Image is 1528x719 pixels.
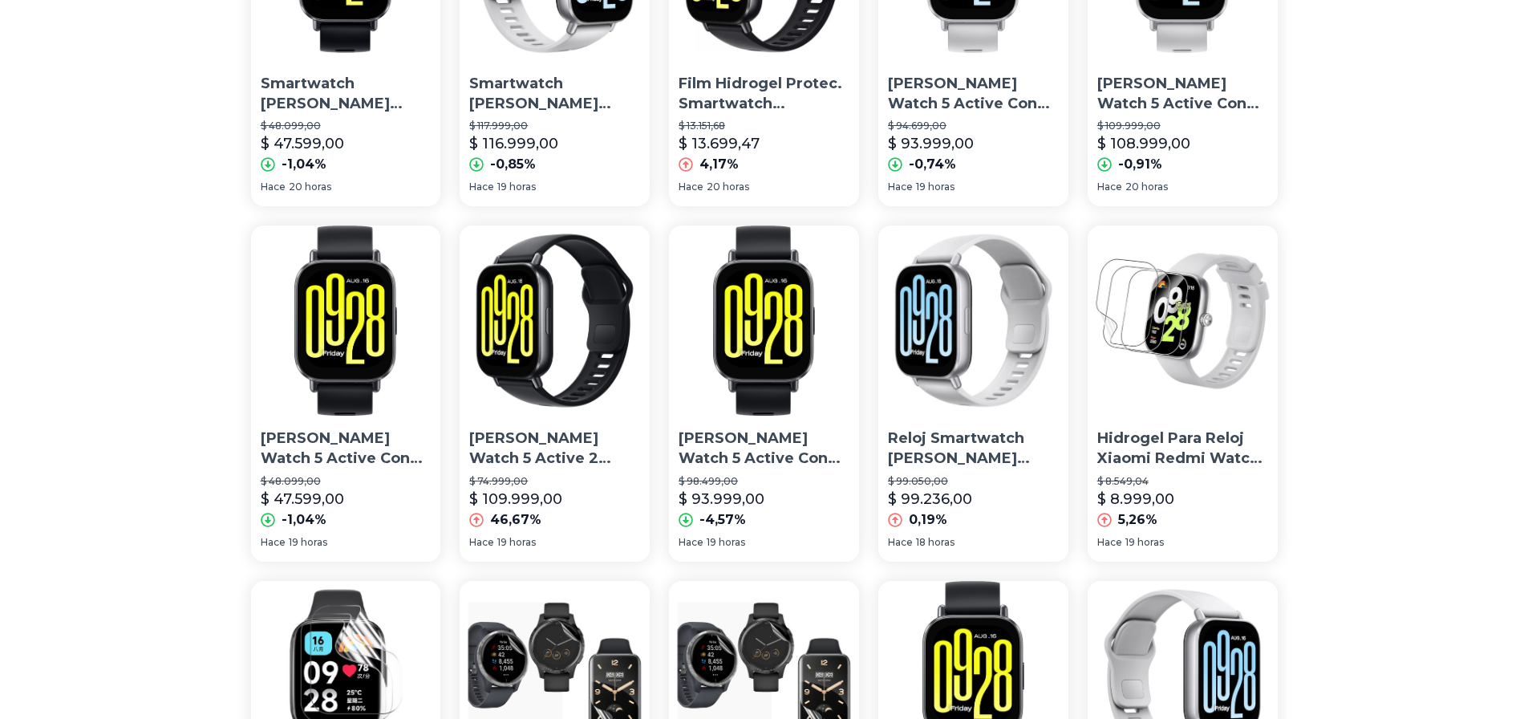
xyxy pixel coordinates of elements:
[469,181,494,193] span: Hace
[469,132,558,155] p: $ 116.999,00
[888,74,1059,114] p: [PERSON_NAME] Watch 5 Active Con Hyperos Bateria 18 [PERSON_NAME] Llamadas Ipx8 [PERSON_NAME]
[1097,429,1268,469] p: Hidrogel Para Reloj Xiaomi Redmi Watch 5 Active X3 Unidades
[699,510,746,530] p: -4,57%
[469,536,494,549] span: Hace
[888,475,1059,488] p: $ 99.050,00
[1125,536,1164,549] span: 19 horas
[469,488,562,510] p: $ 109.999,00
[707,536,745,549] span: 19 horas
[469,74,640,114] p: Smartwatch [PERSON_NAME] Watch 5 Active 2'' Lcd Silver
[469,120,640,132] p: $ 117.999,00
[261,120,432,132] p: $ 48.099,00
[261,429,432,469] p: [PERSON_NAME] Watch 5 Active Con Hyperos Bateria 18 [PERSON_NAME] Llamadas Ipx8 Negro
[1088,225,1278,416] img: Hidrogel Para Reloj Xiaomi Redmi Watch 5 Active X3 Unidades
[888,536,913,549] span: Hace
[669,225,859,561] a: Xiaomi Redmi Watch 5 Active Con Hyperos Bateria 18 Días Llamadas Ipx8 Negro[PERSON_NAME] Watch 5 ...
[490,155,536,174] p: -0,85%
[679,475,849,488] p: $ 98.499,00
[469,475,640,488] p: $ 74.999,00
[888,132,974,155] p: $ 93.999,00
[888,429,1059,469] p: Reloj Smartwatch [PERSON_NAME] Watch 5 Active Color Gris
[497,181,536,193] span: 19 horas
[261,475,432,488] p: $ 48.099,00
[679,181,703,193] span: Hace
[679,74,849,114] p: Film Hidrogel Protec. Smartwatch [PERSON_NAME] Watch 5 Active
[699,155,739,174] p: 4,17%
[261,488,344,510] p: $ 47.599,00
[1125,181,1168,193] span: 20 horas
[460,225,650,561] a: Xiaomi Redmi Watch 5 Active 2 Pantalla[PERSON_NAME] Watch 5 Active 2 Pantalla$ 74.999,00$ 109.999...
[888,120,1059,132] p: $ 94.699,00
[1097,181,1122,193] span: Hace
[261,181,286,193] span: Hace
[1097,132,1190,155] p: $ 108.999,00
[679,536,703,549] span: Hace
[679,488,764,510] p: $ 93.999,00
[460,225,650,416] img: Xiaomi Redmi Watch 5 Active 2 Pantalla
[490,510,541,530] p: 46,67%
[1097,120,1268,132] p: $ 109.999,00
[1097,488,1174,510] p: $ 8.999,00
[1118,510,1157,530] p: 5,26%
[251,225,441,561] a: Xiaomi Redmi Watch 5 Active Con Hyperos Bateria 18 Días Llamadas Ipx8 Negro[PERSON_NAME] Watch 5 ...
[1097,475,1268,488] p: $ 8.549,04
[679,132,760,155] p: $ 13.699,47
[878,225,1068,416] img: Reloj Smartwatch Xiaomi Redmi Watch 5 Active Color Gris
[497,536,536,549] span: 19 horas
[909,155,956,174] p: -0,74%
[282,155,326,174] p: -1,04%
[1097,74,1268,114] p: [PERSON_NAME] Watch 5 Active Con Hyperos Bateria 18 [PERSON_NAME] Llamadas Ipx8 [PERSON_NAME]
[1088,225,1278,561] a: Hidrogel Para Reloj Xiaomi Redmi Watch 5 Active X3 UnidadesHidrogel Para Reloj Xiaomi Redmi Watch...
[916,181,954,193] span: 19 horas
[1097,536,1122,549] span: Hace
[469,429,640,469] p: [PERSON_NAME] Watch 5 Active 2 Pantalla
[909,510,947,530] p: 0,19%
[679,120,849,132] p: $ 13.151,68
[888,488,972,510] p: $ 99.236,00
[261,536,286,549] span: Hace
[916,536,954,549] span: 18 horas
[289,536,327,549] span: 19 horas
[261,132,344,155] p: $ 47.599,00
[282,510,326,530] p: -1,04%
[679,429,849,469] p: [PERSON_NAME] Watch 5 Active Con Hyperos Bateria 18 [PERSON_NAME] Llamadas Ipx8 Negro
[878,225,1068,561] a: Reloj Smartwatch Xiaomi Redmi Watch 5 Active Color GrisReloj Smartwatch [PERSON_NAME] Watch 5 Act...
[707,181,749,193] span: 20 horas
[669,225,859,416] img: Xiaomi Redmi Watch 5 Active Con Hyperos Bateria 18 Días Llamadas Ipx8 Negro
[1118,155,1162,174] p: -0,91%
[251,225,441,416] img: Xiaomi Redmi Watch 5 Active Con Hyperos Bateria 18 Días Llamadas Ipx8 Negro
[261,74,432,114] p: Smartwatch [PERSON_NAME] Watch 5 Active 2'' Lcd Black
[888,181,913,193] span: Hace
[289,181,331,193] span: 20 horas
